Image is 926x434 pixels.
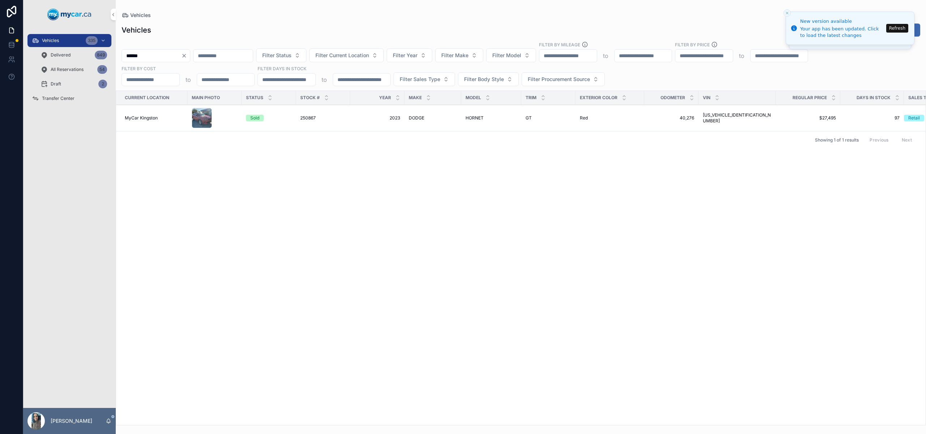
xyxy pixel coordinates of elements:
[703,112,772,124] a: [US_VEHICLE_IDENTIFICATION_NUMBER]
[300,95,320,101] span: Stock #
[122,25,151,35] h1: Vehicles
[603,51,608,60] p: to
[815,137,859,143] span: Showing 1 of 1 results
[98,80,107,88] div: 2
[262,52,292,59] span: Filter Status
[458,72,519,86] button: Select Button
[27,92,111,105] a: Transfer Center
[441,52,468,59] span: Filter Make
[800,26,884,39] div: Your app has been updated. Click to load the latest changes
[42,38,59,43] span: Vehicles
[780,115,836,121] a: $27,495
[51,67,84,72] span: All Reservations
[47,9,92,20] img: App logo
[51,81,61,87] span: Draft
[300,115,346,121] a: 250867
[393,52,417,59] span: Filter Year
[409,115,457,121] a: DODGE
[36,77,111,90] a: Draft2
[703,95,710,101] span: VIN
[86,36,98,45] div: 335
[580,115,640,121] a: Red
[660,95,685,101] span: Odometer
[486,49,536,62] button: Select Button
[258,65,306,72] label: Filter Days In Stock
[181,53,190,59] button: Clear
[309,49,384,62] button: Select Button
[23,29,116,114] div: scrollable content
[739,51,744,60] p: to
[322,75,327,84] p: to
[466,95,481,101] span: Model
[256,49,306,62] button: Select Button
[192,95,220,101] span: Main Photo
[186,75,191,84] p: to
[36,63,111,76] a: All Reservations54
[466,115,517,121] a: HORNET
[122,65,156,72] label: FILTER BY COST
[97,65,107,74] div: 54
[51,417,92,425] p: [PERSON_NAME]
[793,95,827,101] span: Regular Price
[354,115,400,121] a: 2023
[845,115,900,121] a: 97
[466,115,484,121] span: HORNET
[492,52,521,59] span: Filter Model
[783,9,791,17] button: Close toast
[800,18,884,25] div: New version available
[51,52,71,58] span: Delivered
[526,95,536,101] span: Trim
[394,72,455,86] button: Select Button
[435,49,483,62] button: Select Button
[886,24,908,33] button: Refresh
[250,115,259,121] div: Sold
[400,76,440,83] span: Filter Sales Type
[649,115,694,121] a: 40,276
[130,12,151,19] span: Vehicles
[379,95,391,101] span: Year
[387,49,432,62] button: Select Button
[300,115,316,121] span: 250867
[675,41,710,48] label: FILTER BY PRICE
[464,76,504,83] span: Filter Body Style
[125,115,183,121] a: MyCar Kingston
[246,95,263,101] span: Status
[908,115,920,121] div: Retail
[522,72,605,86] button: Select Button
[42,96,75,101] span: Transfer Center
[857,95,891,101] span: Days In Stock
[409,115,424,121] span: DODGE
[95,51,107,59] div: 849
[315,52,369,59] span: Filter Current Location
[246,115,292,121] a: Sold
[539,41,580,48] label: Filter By Mileage
[125,115,158,121] span: MyCar Kingston
[125,95,169,101] span: Current Location
[580,115,588,121] span: Red
[36,49,111,62] a: Delivered849
[580,95,617,101] span: Exterior Color
[409,95,422,101] span: Make
[122,12,151,19] a: Vehicles
[27,34,111,47] a: Vehicles335
[526,115,571,121] a: GT
[528,76,590,83] span: Filter Procurement Source
[526,115,532,121] span: GT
